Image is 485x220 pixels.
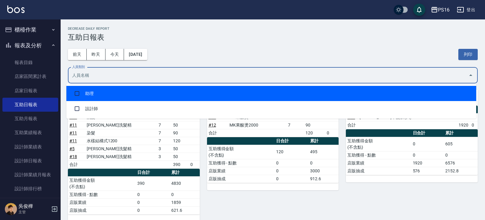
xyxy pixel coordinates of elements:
[172,129,189,137] td: 90
[72,65,85,69] label: 人員類別
[69,130,77,135] a: #11
[2,22,58,38] button: 櫃檯作業
[413,4,425,16] button: save
[228,121,286,129] td: MK果酸燙2000
[309,175,339,183] td: 912.6
[85,145,157,153] td: [PERSON_NAME]洗髮精
[66,101,476,116] li: 設計師
[2,182,58,196] a: 設計師排行榜
[275,145,309,159] td: 120
[209,115,216,120] a: #12
[470,121,478,129] td: 0
[157,153,172,161] td: 3
[157,121,172,129] td: 7
[411,167,444,175] td: 576
[275,159,309,167] td: 0
[85,137,157,145] td: 水樣結構式1200
[71,70,466,81] input: 人員名稱
[444,159,478,167] td: 6576
[209,123,216,127] a: #12
[189,161,200,168] td: 0
[444,167,478,175] td: 2152.8
[309,137,339,145] th: 累計
[85,153,157,161] td: [PERSON_NAME]洗髮精
[172,121,189,129] td: 50
[68,169,200,215] table: a dense table
[458,49,478,60] button: 列印
[105,49,124,60] button: 今天
[309,159,339,167] td: 0
[2,69,58,83] a: 店家區間累計表
[438,6,450,14] div: PS16
[347,115,355,120] a: #10
[136,176,170,191] td: 390
[207,106,339,137] table: a dense table
[304,129,325,137] td: 120
[346,159,411,167] td: 店販業績
[411,137,444,151] td: 0
[172,153,189,161] td: 50
[457,121,470,129] td: 1920
[346,137,411,151] td: 互助獲得金額 (不含點)
[170,191,200,198] td: 0
[2,112,58,126] a: 互助月報表
[304,121,325,129] td: 90
[2,140,58,154] a: 設計師業績表
[124,49,147,60] button: [DATE]
[69,115,77,120] a: #14
[411,151,444,159] td: 0
[325,129,339,137] td: 0
[68,161,85,168] td: 合計
[172,161,189,168] td: 390
[411,159,444,167] td: 1920
[136,206,170,214] td: 0
[2,98,58,112] a: 互助日報表
[444,151,478,159] td: 0
[207,175,275,183] td: 店販抽成
[136,191,170,198] td: 0
[68,206,136,214] td: 店販抽成
[5,203,17,215] img: Person
[346,129,478,175] table: a dense table
[87,49,105,60] button: 昨天
[428,4,452,16] button: PS16
[157,137,172,145] td: 7
[275,167,309,175] td: 0
[2,56,58,69] a: 報表目錄
[69,154,77,159] a: #18
[172,137,189,145] td: 120
[170,169,200,177] th: 累計
[207,137,339,183] table: a dense table
[346,151,411,159] td: 互助獲得 - 點數
[275,137,309,145] th: 日合計
[444,137,478,151] td: 605
[309,145,339,159] td: 495
[346,167,411,175] td: 店販抽成
[68,49,87,60] button: 前天
[66,86,476,101] li: 助理
[2,154,58,168] a: 設計師日報表
[170,206,200,214] td: 621.6
[454,4,478,15] button: 登出
[2,38,58,53] button: 報表及分析
[18,203,49,209] h5: 吳俊樺
[207,145,275,159] td: 互助獲得金額 (不含點)
[170,198,200,206] td: 1859
[69,138,77,143] a: #11
[136,198,170,206] td: 0
[411,129,444,137] th: 日合計
[68,176,136,191] td: 互助獲得金額 (不含點)
[69,146,75,151] a: #5
[2,126,58,140] a: 互助業績報表
[207,159,275,167] td: 互助獲得 - 點數
[69,123,77,127] a: #11
[275,175,309,183] td: 0
[85,129,157,137] td: 染髮
[309,167,339,175] td: 3000
[68,27,478,31] h2: Decrease Daily Report
[2,84,58,98] a: 店家日報表
[157,145,172,153] td: 3
[136,169,170,177] th: 日合計
[444,129,478,137] th: 累計
[68,33,478,42] h3: 互助日報表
